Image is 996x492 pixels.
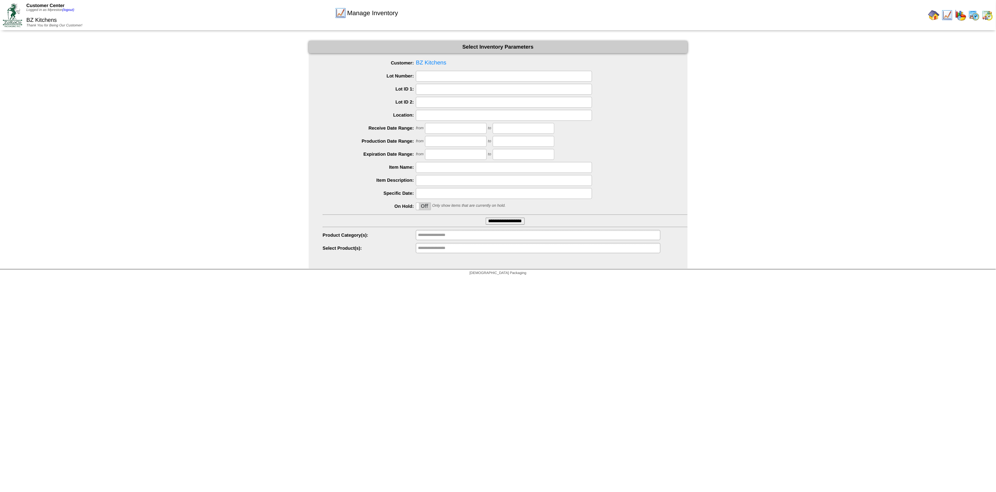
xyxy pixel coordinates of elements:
span: Only show items that are currently on hold. [432,204,505,208]
label: Item Name: [323,164,416,170]
label: Customer: [323,60,416,66]
label: On Hold: [323,204,416,209]
label: Receive Date Range: [323,125,416,131]
label: Production Date Range: [323,138,416,144]
div: Select Inventory Parameters [309,41,688,53]
label: Lot Number: [323,73,416,79]
label: Select Product(s): [323,245,416,251]
span: from [416,152,424,157]
label: Expiration Date Range: [323,151,416,157]
img: calendarprod.gif [969,10,980,21]
img: graph.gif [955,10,966,21]
span: to [488,139,491,144]
span: to [488,152,491,157]
img: home.gif [928,10,940,21]
span: Manage Inventory [347,10,398,17]
span: BZ Kitchens [26,17,57,23]
span: Logged in as Mpreston [26,8,74,12]
img: line_graph.gif [335,7,346,19]
span: Thank You for Being Our Customer! [26,24,82,27]
label: Off [416,203,431,210]
span: BZ Kitchens [323,58,688,68]
span: from [416,126,424,131]
span: [DEMOGRAPHIC_DATA] Packaging [469,271,526,275]
a: (logout) [62,8,74,12]
img: ZoRoCo_Logo(Green%26Foil)%20jpg.webp [3,3,22,27]
label: Specific Date: [323,191,416,196]
img: calendarinout.gif [982,10,993,21]
span: to [488,126,491,131]
label: Product Category(s): [323,232,416,238]
label: Lot ID 1: [323,86,416,92]
label: Lot ID 2: [323,99,416,105]
label: Location: [323,112,416,118]
span: Customer Center [26,3,64,8]
label: Item Description: [323,178,416,183]
span: from [416,139,424,144]
img: line_graph.gif [942,10,953,21]
div: OnOff [416,203,431,210]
